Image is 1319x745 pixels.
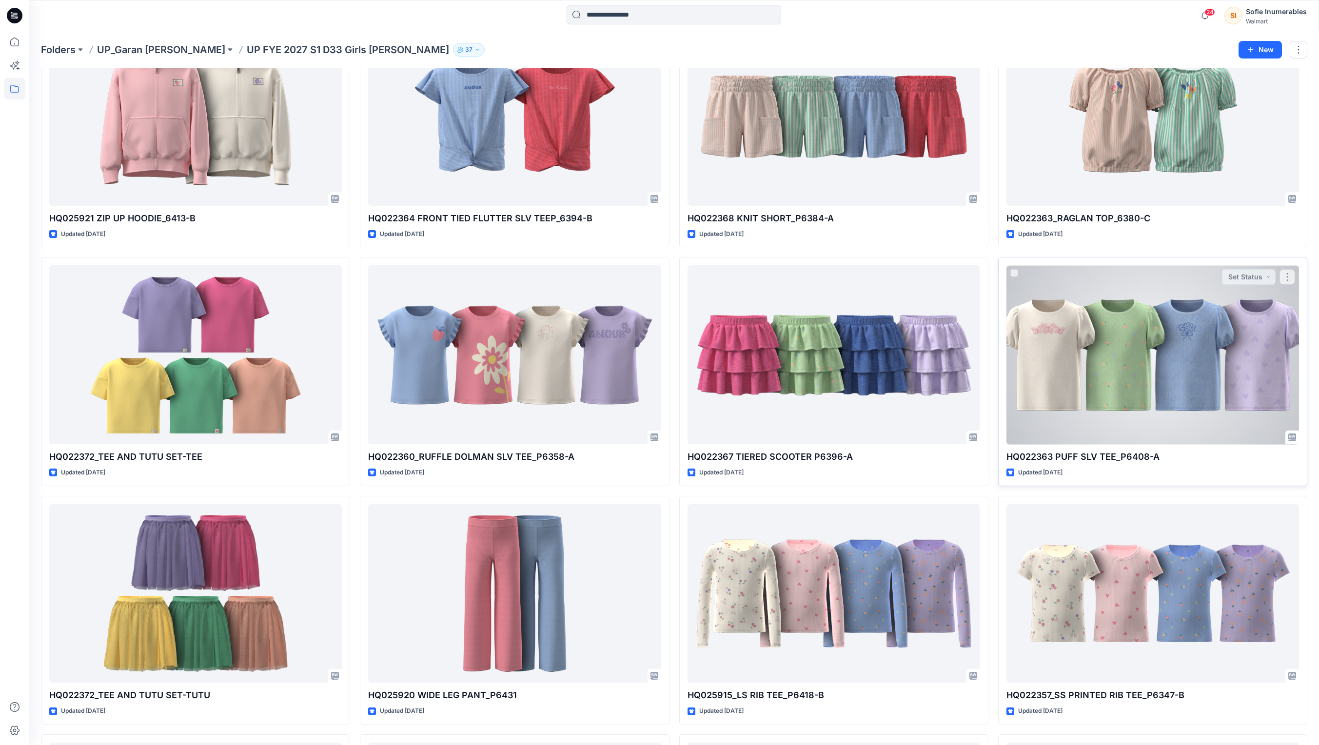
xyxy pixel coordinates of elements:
button: New [1239,41,1282,59]
p: HQ022372_TEE AND TUTU SET-TUTU [49,688,342,702]
a: HQ022357_SS PRINTED RIB TEE_P6347-B [1006,504,1299,683]
p: Updated [DATE] [380,468,424,478]
p: 37 [465,44,472,55]
p: Updated [DATE] [61,468,105,478]
p: HQ022357_SS PRINTED RIB TEE_P6347-B [1006,688,1299,702]
a: Folders [41,43,76,57]
p: Updated [DATE] [1018,468,1063,478]
a: HQ025915_LS RIB TEE_P6418-B [688,504,980,683]
a: HQ022364 FRONT TIED FLUTTER SLV TEEP_6394-B [368,27,661,206]
p: HQ022368 KNIT SHORT_P6384-A [688,212,980,225]
p: HQ022363 PUFF SLV TEE_P6408-A [1006,450,1299,464]
a: HQ022363_RAGLAN TOP_6380-C [1006,27,1299,206]
p: Updated [DATE] [699,229,744,239]
a: HQ022372_TEE AND TUTU SET-TUTU [49,504,342,683]
span: 24 [1204,8,1215,16]
p: HQ025920 WIDE LEG PANT_P6431 [368,688,661,702]
a: UP_Garan [PERSON_NAME] [97,43,225,57]
p: HQ022363_RAGLAN TOP_6380-C [1006,212,1299,225]
p: Updated [DATE] [699,468,744,478]
button: 37 [453,43,485,57]
p: Updated [DATE] [1018,706,1063,716]
p: Updated [DATE] [699,706,744,716]
a: HQ022372_TEE AND TUTU SET-TEE [49,265,342,444]
a: HQ022367 TIERED SCOOTER P6396-A [688,265,980,444]
p: HQ022364 FRONT TIED FLUTTER SLV TEEP_6394-B [368,212,661,225]
p: HQ022360_RUFFLE DOLMAN SLV TEE_P6358-A [368,450,661,464]
a: HQ022360_RUFFLE DOLMAN SLV TEE_P6358-A [368,265,661,444]
div: SI [1224,7,1242,24]
a: HQ025920 WIDE LEG PANT_P6431 [368,504,661,683]
p: HQ025921 ZIP UP HOODIE_6413-B [49,212,342,225]
p: HQ022372_TEE AND TUTU SET-TEE [49,450,342,464]
p: HQ022367 TIERED SCOOTER P6396-A [688,450,980,464]
div: Walmart [1246,18,1307,25]
a: HQ022363 PUFF SLV TEE_P6408-A [1006,265,1299,444]
p: Updated [DATE] [1018,229,1063,239]
p: UP FYE 2027 S1 D33 Girls [PERSON_NAME] [247,43,449,57]
p: Updated [DATE] [61,229,105,239]
p: Updated [DATE] [61,706,105,716]
p: HQ025915_LS RIB TEE_P6418-B [688,688,980,702]
div: Sofie Inumerables [1246,6,1307,18]
a: HQ025921 ZIP UP HOODIE_6413-B [49,27,342,206]
p: Updated [DATE] [380,706,424,716]
p: Updated [DATE] [380,229,424,239]
a: HQ022368 KNIT SHORT_P6384-A [688,27,980,206]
